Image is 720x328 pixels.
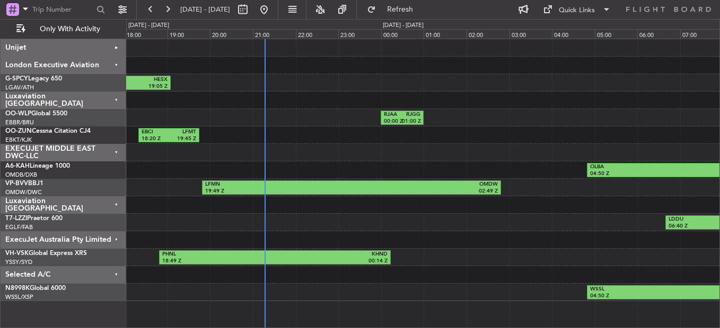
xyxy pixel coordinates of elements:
[637,29,680,39] div: 06:00
[296,29,339,39] div: 22:00
[5,128,32,134] span: OO-ZUN
[5,136,32,144] a: EBKT/KJK
[12,21,115,38] button: Only With Activity
[5,285,66,291] a: N8998KGlobal 6000
[162,258,275,265] div: 18:49 Z
[125,29,168,39] div: 18:00
[5,215,27,222] span: T7-LZZI
[559,5,595,16] div: Quick Links
[168,29,210,39] div: 19:00
[5,250,29,257] span: VH-VSK
[5,163,70,169] a: A6-KAHLineage 1000
[205,181,352,188] div: LFMN
[210,29,253,39] div: 20:00
[5,163,30,169] span: A6-KAH
[5,250,87,257] a: VH-VSKGlobal Express XRS
[424,29,467,39] div: 01:00
[5,111,67,117] a: OO-WLPGlobal 5500
[5,180,28,187] span: VP-BVV
[467,29,510,39] div: 02:00
[5,258,32,266] a: YSSY/SYD
[352,181,498,188] div: OMDW
[5,215,63,222] a: T7-LZZIPraetor 600
[510,29,552,39] div: 03:00
[352,188,498,195] div: 02:49 Z
[28,25,112,33] span: Only With Activity
[5,171,37,179] a: OMDB/DXB
[552,29,595,39] div: 04:00
[5,180,43,187] a: VP-BVVBBJ1
[595,29,638,39] div: 05:00
[338,29,381,39] div: 23:00
[538,1,616,18] button: Quick Links
[5,223,33,231] a: EGLF/FAB
[142,129,169,136] div: EBCI
[180,5,230,14] span: [DATE] - [DATE]
[5,188,42,196] a: OMDW/DWC
[384,111,402,119] div: RJAA
[590,170,671,178] div: 04:50 Z
[5,76,62,82] a: G-SPCYLegacy 650
[162,251,275,258] div: PHNL
[590,163,671,171] div: OLBA
[5,128,91,134] a: OO-ZUNCessna Citation CJ4
[169,135,196,143] div: 19:45 Z
[402,118,420,125] div: 01:00 Z
[275,258,388,265] div: 00:14 Z
[381,29,424,39] div: 00:00
[275,251,388,258] div: KHND
[32,2,93,17] input: Trip Number
[383,21,424,30] div: [DATE] - [DATE]
[378,6,423,13] span: Refresh
[5,84,34,92] a: LGAV/ATH
[384,118,402,125] div: 00:00 Z
[5,111,31,117] span: OO-WLP
[362,1,426,18] button: Refresh
[5,119,34,126] a: EBBR/BRU
[169,129,196,136] div: LFMT
[5,293,33,301] a: WSSL/XSP
[205,188,352,195] div: 19:49 Z
[5,76,28,82] span: G-SPCY
[128,21,169,30] div: [DATE] - [DATE]
[253,29,296,39] div: 21:00
[5,285,30,291] span: N8998K
[142,135,169,143] div: 18:20 Z
[402,111,420,119] div: RJGG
